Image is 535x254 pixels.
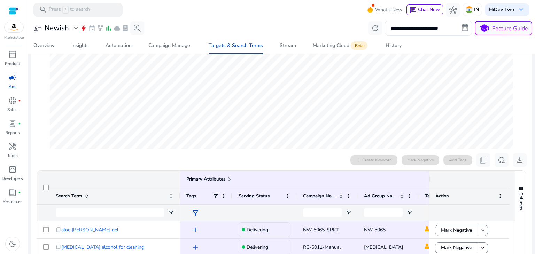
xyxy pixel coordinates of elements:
[8,165,17,174] span: code_blocks
[8,240,17,248] span: dark_mode
[407,210,412,215] button: Open Filter Menu
[4,35,24,40] p: Marketplace
[386,43,402,48] div: History
[474,3,479,16] p: IN
[49,6,90,14] p: Press to search
[88,25,95,32] span: event
[148,43,192,48] div: Campaign Manager
[368,21,382,35] button: refresh
[33,43,55,48] div: Overview
[8,119,17,128] span: lab_profile
[364,227,386,233] span: NW-5065
[45,24,69,32] h3: Newish
[497,156,506,164] span: reset_settings
[8,50,17,59] span: inventory_2
[475,21,532,35] button: schoolFeature Guide
[7,106,17,113] p: Sales
[56,227,61,232] span: content_copy
[364,193,397,199] span: Ad Group Name
[8,142,17,151] span: handyman
[371,24,379,32] span: refresh
[5,22,23,32] img: amazon.svg
[346,210,351,215] button: Open Filter Menu
[186,193,196,199] span: Tags
[56,244,61,250] span: content_copy
[494,6,514,13] b: Dev Two
[513,153,527,167] button: download
[133,24,141,32] span: search_insights
[239,193,270,199] span: Serving Status
[8,73,17,82] span: campaign
[406,4,443,15] button: chatChat Now
[130,21,144,35] button: search_insights
[410,7,417,14] span: chat
[495,153,509,167] button: reset_settings
[8,188,17,197] span: book_4
[18,191,21,194] span: fiber_manual_record
[418,6,440,13] span: Chat Now
[435,193,449,199] span: Action
[303,193,336,199] span: Campaign Name
[3,198,22,205] p: Resources
[351,41,367,50] span: Beta
[8,96,17,105] span: donut_small
[56,193,82,199] span: Search Term
[303,227,339,233] span: NW-5065-SPKT
[71,43,89,48] div: Insights
[18,99,21,102] span: fiber_manual_record
[186,176,225,182] span: Primary Attributes
[449,6,457,14] span: hub
[18,122,21,125] span: fiber_manual_record
[517,6,525,14] span: keyboard_arrow_down
[480,245,486,251] mat-icon: keyboard_arrow_down
[97,25,104,32] span: family_history
[480,227,486,233] mat-icon: keyboard_arrow_down
[303,208,342,217] input: Campaign Name Filter Input
[364,208,403,217] input: Ad Group Name Filter Input
[466,6,473,13] img: in.svg
[247,223,268,237] p: Delivering
[56,208,164,217] input: Search Term Filter Input
[479,23,489,33] span: school
[61,223,118,237] span: aloe [PERSON_NAME] gel
[489,7,514,12] p: Hi
[441,223,472,237] span: Mark Negative
[280,43,296,48] div: Stream
[9,84,16,90] p: Ads
[364,244,403,251] span: [MEDICAL_DATA]
[435,242,478,253] button: Mark Negative
[122,25,129,32] span: lab_profile
[191,226,200,234] span: add
[2,175,23,182] p: Developers
[72,24,80,32] span: expand_more
[518,192,524,210] span: Columns
[209,43,263,48] div: Targets & Search Terms
[33,24,42,32] span: user_attributes
[446,3,460,17] button: hub
[515,156,524,164] span: download
[303,244,341,251] span: RC-6011-Manual
[5,61,20,67] p: Product
[7,152,18,159] p: Tools
[114,25,121,32] span: cloud
[425,193,453,199] span: Targeting Type
[80,25,87,32] span: bolt
[435,225,478,236] button: Mark Negative
[62,6,69,14] span: /
[39,6,47,14] span: search
[492,24,528,33] p: Feature Guide
[375,4,402,16] span: What's New
[191,209,200,217] span: filter_alt
[168,210,174,215] button: Open Filter Menu
[191,243,200,252] span: add
[313,43,369,48] div: Marketing Cloud
[5,129,20,136] p: Reports
[105,25,112,32] span: bar_chart
[106,43,132,48] div: Automation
